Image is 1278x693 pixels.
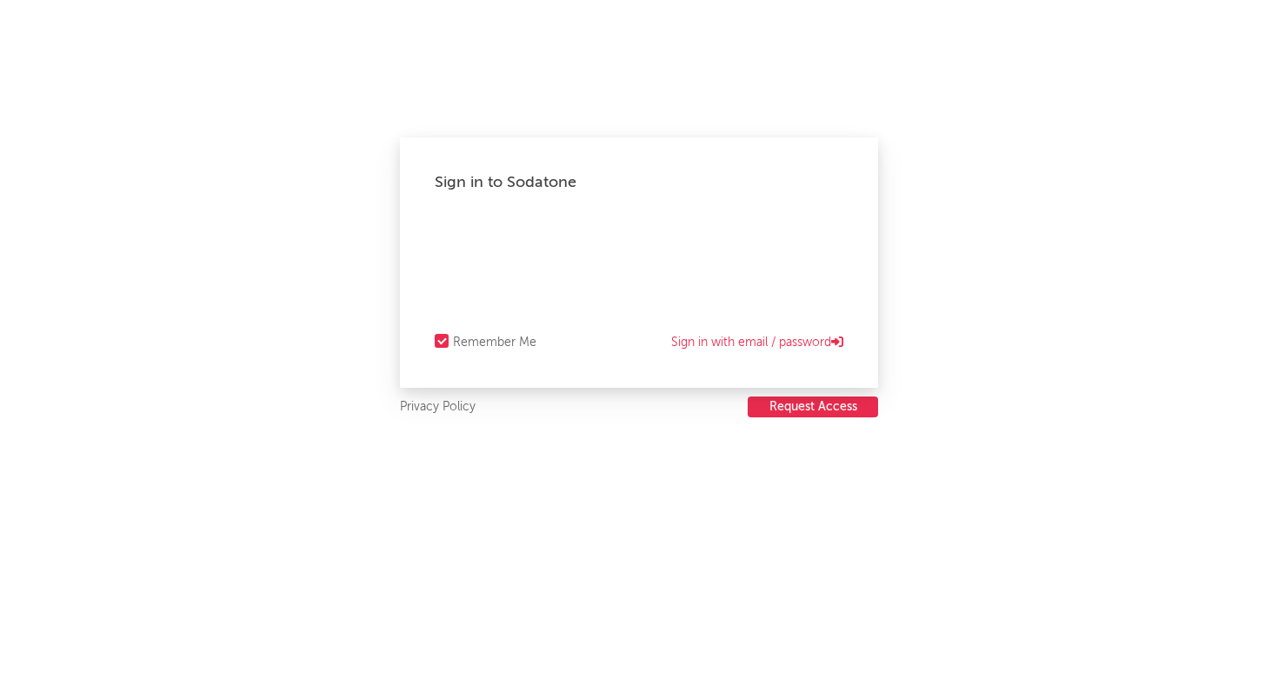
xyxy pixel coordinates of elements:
div: Remember Me [453,332,536,353]
div: Sign in to Sodatone [435,172,843,193]
button: Request Access [748,396,878,417]
a: Request Access [748,396,878,418]
a: Sign in with email / password [671,332,843,353]
a: Privacy Policy [400,396,476,418]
